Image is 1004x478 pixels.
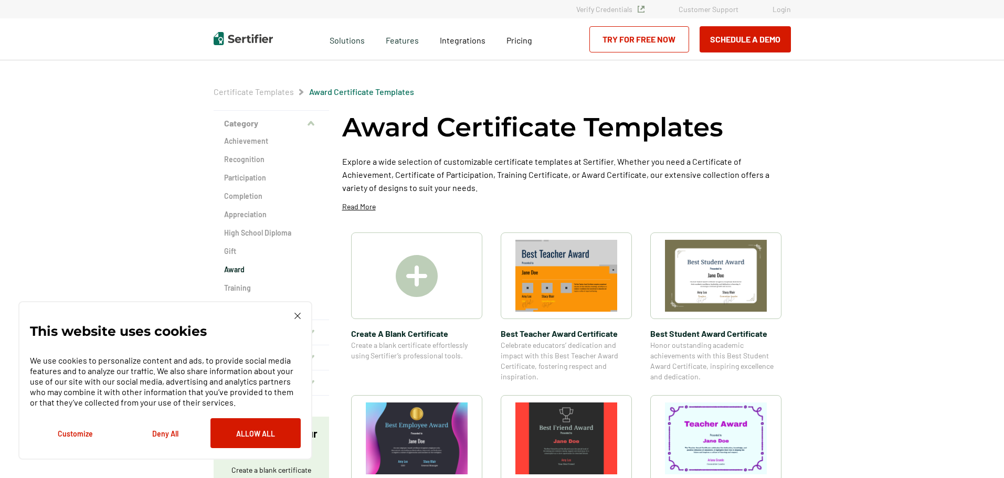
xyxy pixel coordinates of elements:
a: Certificate Templates [214,87,294,97]
button: Deny All [120,418,210,448]
a: Award [224,264,319,275]
span: Best Teacher Award Certificate​ [501,327,632,340]
a: Gift [224,246,319,257]
a: Recognition [224,154,319,165]
a: High School Diploma [224,228,319,238]
span: Create A Blank Certificate [351,327,482,340]
p: Explore a wide selection of customizable certificate templates at Sertifier. Whether you need a C... [342,155,791,194]
p: We use cookies to personalize content and ads, to provide social media features and to analyze ou... [30,355,301,408]
iframe: Chat Widget [952,428,1004,478]
span: Best Student Award Certificate​ [650,327,781,340]
a: Integrations [440,33,485,46]
span: Honor outstanding academic achievements with this Best Student Award Certificate, inspiring excel... [650,340,781,382]
span: Integrations [440,35,485,45]
img: Teacher Award Certificate [665,402,767,474]
img: Sertifier | Digital Credentialing Platform [214,32,273,45]
a: Training [224,283,319,293]
a: Pricing [506,33,532,46]
div: Category [214,136,329,320]
img: Best Teacher Award Certificate​ [515,240,617,312]
span: Pricing [506,35,532,45]
a: Try for Free Now [589,26,689,52]
a: Verify Credentials [576,5,644,14]
a: Best Teacher Award Certificate​Best Teacher Award Certificate​Celebrate educators’ dedication and... [501,232,632,382]
a: Best Student Award Certificate​Best Student Award Certificate​Honor outstanding academic achievem... [650,232,781,382]
span: Create a blank certificate effortlessly using Sertifier’s professional tools. [351,340,482,361]
a: Completion [224,191,319,201]
button: Customize [30,418,120,448]
a: Participation [224,173,319,183]
a: Login [773,5,791,14]
img: Cookie Popup Close [294,313,301,319]
a: Customer Support [679,5,738,14]
img: Verified [638,6,644,13]
a: Award Certificate Templates [309,87,414,97]
div: Breadcrumb [214,87,414,97]
img: Create A Blank Certificate [396,255,438,297]
button: Category [214,111,329,136]
a: Achievement [224,136,319,146]
img: Best Employee Award certificate​ [366,402,468,474]
span: Celebrate educators’ dedication and impact with this Best Teacher Award Certificate, fostering re... [501,340,632,382]
img: Best Friend Award Certificate​ [515,402,617,474]
button: Allow All [210,418,301,448]
button: Schedule a Demo [700,26,791,52]
span: Solutions [330,33,365,46]
h1: Award Certificate Templates [342,110,723,144]
span: Features [386,33,419,46]
img: Best Student Award Certificate​ [665,240,767,312]
p: This website uses cookies [30,326,207,336]
a: Appreciation [224,209,319,220]
p: Read More [342,201,376,212]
